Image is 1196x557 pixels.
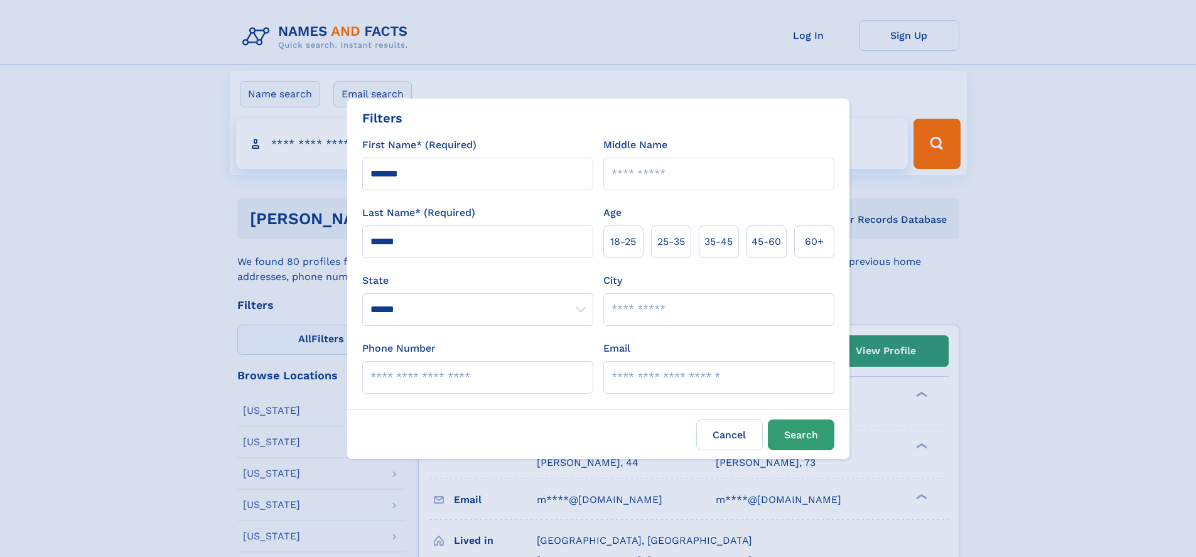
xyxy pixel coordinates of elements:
[704,234,733,249] span: 35‑45
[610,234,636,249] span: 18‑25
[362,205,475,220] label: Last Name* (Required)
[603,273,622,288] label: City
[657,234,685,249] span: 25‑35
[805,234,824,249] span: 60+
[603,138,667,153] label: Middle Name
[362,273,593,288] label: State
[696,419,763,450] label: Cancel
[362,341,436,356] label: Phone Number
[362,138,477,153] label: First Name* (Required)
[362,109,402,127] div: Filters
[603,341,630,356] label: Email
[603,205,622,220] label: Age
[752,234,781,249] span: 45‑60
[768,419,834,450] button: Search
